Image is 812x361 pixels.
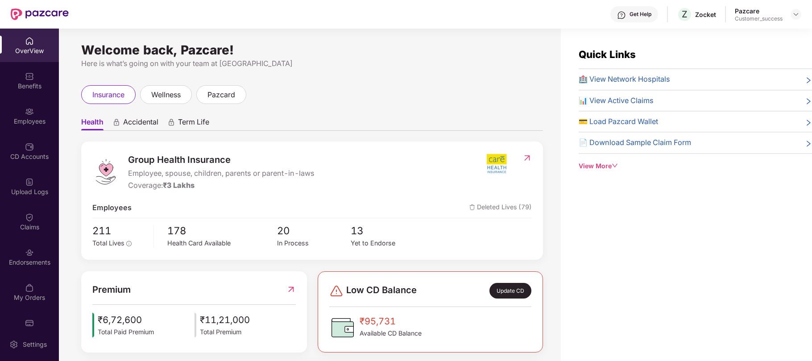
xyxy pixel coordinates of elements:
span: 178 [167,223,277,238]
span: Total Lives [92,239,124,247]
span: Quick Links [579,48,636,60]
span: Total Premium [200,327,250,337]
div: Zocket [695,10,716,19]
img: icon [195,313,196,337]
span: 211 [92,223,147,238]
div: Pazcare [735,7,783,15]
img: insurerIcon [480,153,514,175]
span: right [805,139,812,148]
span: ₹95,731 [360,314,422,328]
img: deleteIcon [469,204,475,210]
span: info-circle [126,241,132,246]
div: animation [112,118,120,126]
span: Low CD Balance [346,283,417,299]
span: wellness [151,89,181,100]
span: ₹3 Lakhs [163,181,195,190]
img: RedirectIcon [522,154,532,162]
img: svg+xml;base64,PHN2ZyBpZD0iRHJvcGRvd24tMzJ4MzIiIHhtbG5zPSJodHRwOi8vd3d3LnczLm9yZy8yMDAwL3N2ZyIgd2... [792,11,800,18]
span: 20 [277,223,350,238]
span: Available CD Balance [360,328,422,338]
img: svg+xml;base64,PHN2ZyBpZD0iRW5kb3JzZW1lbnRzIiB4bWxucz0iaHR0cDovL3d3dy53My5vcmcvMjAwMC9zdmciIHdpZH... [25,248,34,257]
span: Z [682,9,688,20]
span: Health [81,117,104,130]
div: In Process [277,238,350,249]
span: right [805,97,812,106]
img: svg+xml;base64,PHN2ZyBpZD0iQ2xhaW0iIHhtbG5zPSJodHRwOi8vd3d3LnczLm9yZy8yMDAwL3N2ZyIgd2lkdGg9IjIwIi... [25,213,34,222]
img: logo [92,158,119,185]
img: svg+xml;base64,PHN2ZyBpZD0iQmVuZWZpdHMiIHhtbG5zPSJodHRwOi8vd3d3LnczLm9yZy8yMDAwL3N2ZyIgd2lkdGg9Ij... [25,72,34,81]
img: RedirectIcon [286,282,296,297]
span: right [805,75,812,85]
div: Coverage: [128,180,315,191]
span: pazcard [207,89,235,100]
div: Yet to Endorse [351,238,424,249]
span: Premium [92,282,131,297]
img: svg+xml;base64,PHN2ZyBpZD0iRGFuZ2VyLTMyeDMyIiB4bWxucz0iaHR0cDovL3d3dy53My5vcmcvMjAwMC9zdmciIHdpZH... [329,284,344,298]
span: 🏥 View Network Hospitals [579,74,670,85]
img: svg+xml;base64,PHN2ZyBpZD0iSG9tZSIgeG1sbnM9Imh0dHA6Ly93d3cudzMub3JnLzIwMDAvc3ZnIiB3aWR0aD0iMjAiIG... [25,37,34,46]
img: New Pazcare Logo [11,8,69,20]
img: svg+xml;base64,PHN2ZyBpZD0iTXlfT3JkZXJzIiBkYXRhLW5hbWU9Ik15IE9yZGVycyIgeG1sbnM9Imh0dHA6Ly93d3cudz... [25,283,34,292]
span: right [805,118,812,127]
img: icon [92,313,94,337]
img: svg+xml;base64,PHN2ZyBpZD0iRW1wbG95ZWVzIiB4bWxucz0iaHR0cDovL3d3dy53My5vcmcvMjAwMC9zdmciIHdpZHRoPS... [25,107,34,116]
img: svg+xml;base64,PHN2ZyBpZD0iQ0RfQWNjb3VudHMiIGRhdGEtbmFtZT0iQ0QgQWNjb3VudHMiIHhtbG5zPSJodHRwOi8vd3... [25,142,34,151]
span: ₹11,21,000 [200,313,250,327]
img: svg+xml;base64,PHN2ZyBpZD0iU2V0dGluZy0yMHgyMCIgeG1sbnM9Imh0dHA6Ly93d3cudzMub3JnLzIwMDAvc3ZnIiB3aW... [9,340,18,349]
span: ₹6,72,600 [98,313,154,327]
span: 💳 Load Pazcard Wallet [579,116,658,127]
span: insurance [92,89,124,100]
img: svg+xml;base64,PHN2ZyBpZD0iUGF6Y2FyZCIgeG1sbnM9Imh0dHA6Ly93d3cudzMub3JnLzIwMDAvc3ZnIiB3aWR0aD0iMj... [25,319,34,328]
div: Update CD [489,283,532,299]
div: Here is what’s going on with your team at [GEOGRAPHIC_DATA] [81,58,543,69]
div: Get Help [630,11,651,18]
span: Accidental [123,117,158,130]
img: svg+xml;base64,PHN2ZyBpZD0iSGVscC0zMngzMiIgeG1sbnM9Imh0dHA6Ly93d3cudzMub3JnLzIwMDAvc3ZnIiB3aWR0aD... [617,11,626,20]
div: Welcome back, Pazcare! [81,46,543,54]
div: Settings [20,340,50,349]
span: 13 [351,223,424,238]
span: Employee, spouse, children, parents or parent-in-laws [128,168,315,179]
div: animation [167,118,175,126]
div: Customer_success [735,15,783,22]
div: Health Card Available [167,238,277,249]
span: Total Paid Premium [98,327,154,337]
span: Deleted Lives (79) [469,202,532,213]
span: Group Health Insurance [128,153,315,167]
span: Employees [92,202,132,213]
span: 📄 Download Sample Claim Form [579,137,691,148]
span: 📊 View Active Claims [579,95,654,106]
img: svg+xml;base64,PHN2ZyBpZD0iVXBsb2FkX0xvZ3MiIGRhdGEtbmFtZT0iVXBsb2FkIExvZ3MiIHhtbG5zPSJodHRwOi8vd3... [25,178,34,187]
div: View More [579,161,812,171]
span: Term Life [178,117,209,130]
img: CDBalanceIcon [329,314,356,341]
span: down [612,162,618,169]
